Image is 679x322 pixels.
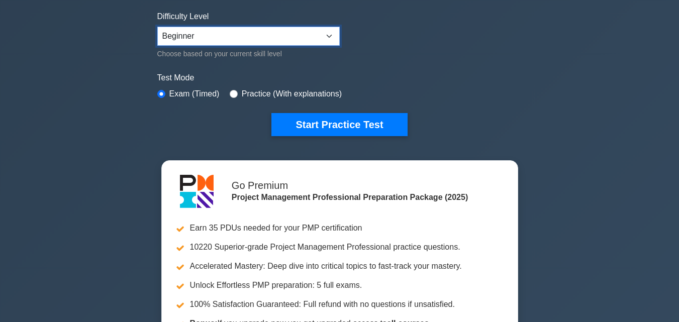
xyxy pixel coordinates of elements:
[157,11,209,23] label: Difficulty Level
[169,88,220,100] label: Exam (Timed)
[242,88,342,100] label: Practice (With explanations)
[157,72,522,84] label: Test Mode
[271,113,407,136] button: Start Practice Test
[157,48,340,60] div: Choose based on your current skill level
